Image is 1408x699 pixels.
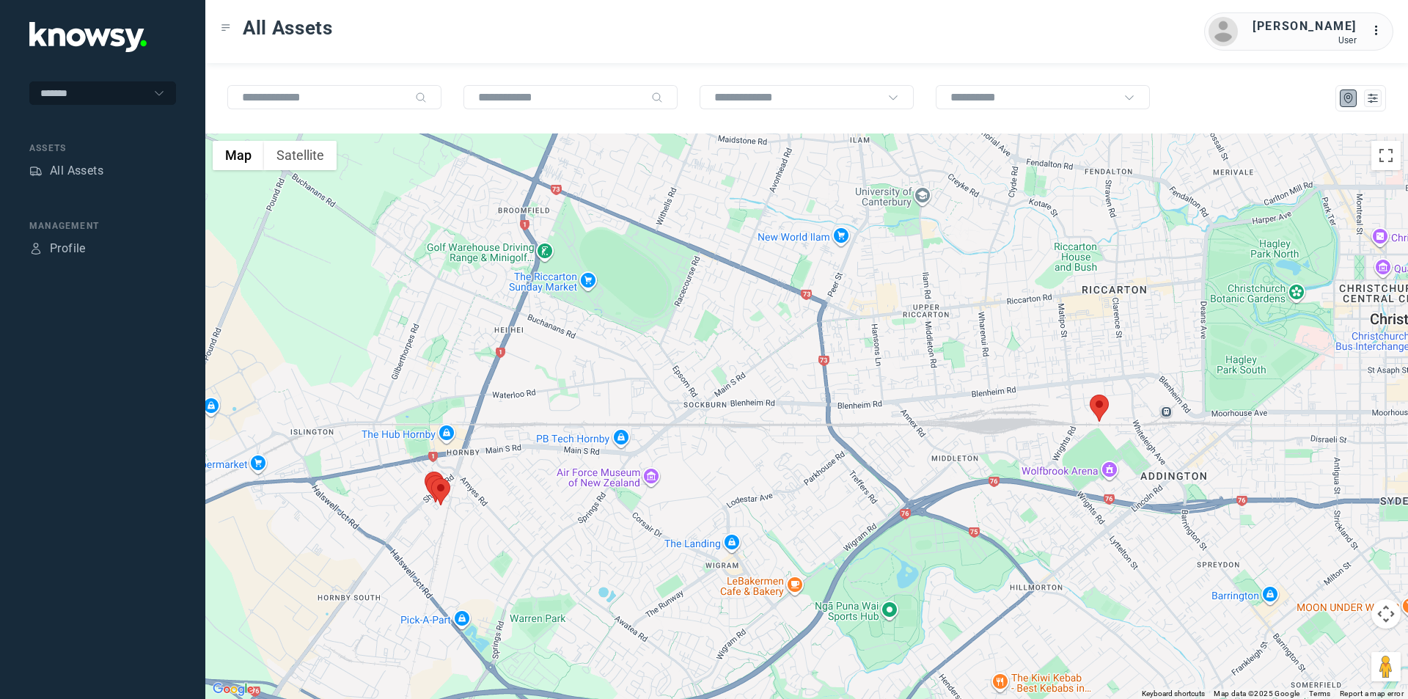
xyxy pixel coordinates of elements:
a: Report a map error [1340,689,1404,698]
span: All Assets [243,15,333,41]
button: Map camera controls [1371,599,1401,629]
div: Assets [29,142,176,155]
button: Drag Pegman onto the map to open Street View [1371,652,1401,681]
span: Map data ©2025 Google [1214,689,1299,698]
div: Management [29,219,176,233]
a: Open this area in Google Maps (opens a new window) [209,680,257,699]
div: Profile [29,242,43,255]
a: Terms (opens in new tab) [1309,689,1331,698]
tspan: ... [1372,25,1387,36]
button: Show street map [213,141,264,170]
div: Map [1342,92,1355,105]
img: Google [209,680,257,699]
div: : [1371,22,1389,42]
div: [PERSON_NAME] [1253,18,1357,35]
div: User [1253,35,1357,45]
div: Search [415,92,427,103]
a: AssetsAll Assets [29,162,103,180]
img: Application Logo [29,22,147,52]
div: List [1366,92,1379,105]
a: ProfileProfile [29,240,86,257]
div: Toggle Menu [221,23,231,33]
div: All Assets [50,162,103,180]
button: Toggle fullscreen view [1371,141,1401,170]
div: : [1371,22,1389,40]
button: Show satellite imagery [264,141,337,170]
img: avatar.png [1209,17,1238,46]
button: Keyboard shortcuts [1142,689,1205,699]
div: Search [651,92,663,103]
div: Profile [50,240,86,257]
div: Assets [29,164,43,178]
